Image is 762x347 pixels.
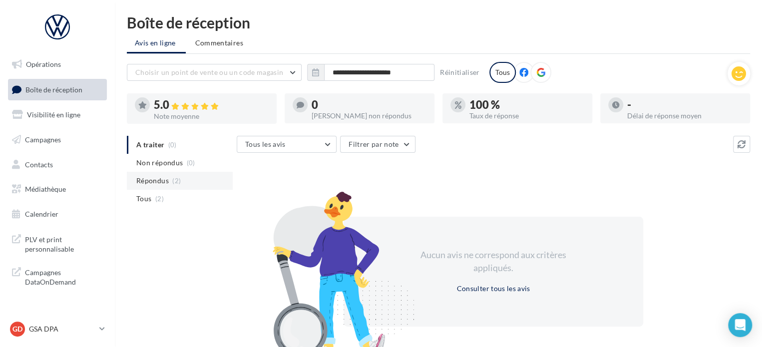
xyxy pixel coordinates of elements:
[6,179,109,200] a: Médiathèque
[6,229,109,258] a: PLV et print personnalisable
[127,64,302,81] button: Choisir un point de vente ou un code magasin
[154,99,269,111] div: 5.0
[489,62,516,83] div: Tous
[452,283,534,295] button: Consulter tous les avis
[25,185,66,193] span: Médiathèque
[627,99,742,110] div: -
[312,112,426,119] div: [PERSON_NAME] non répondus
[136,176,169,186] span: Répondus
[6,54,109,75] a: Opérations
[26,60,61,68] span: Opérations
[245,140,286,148] span: Tous les avis
[340,136,415,153] button: Filtrer par note
[6,262,109,291] a: Campagnes DataOnDemand
[136,158,183,168] span: Non répondus
[135,68,283,76] span: Choisir un point de vente ou un code magasin
[155,195,164,203] span: (2)
[172,177,181,185] span: (2)
[6,154,109,175] a: Contacts
[6,129,109,150] a: Campagnes
[469,99,584,110] div: 100 %
[25,266,103,287] span: Campagnes DataOnDemand
[469,112,584,119] div: Taux de réponse
[12,324,22,334] span: GD
[154,113,269,120] div: Note moyenne
[29,324,95,334] p: GSA DPA
[25,160,53,168] span: Contacts
[6,104,109,125] a: Visibilité en ligne
[627,112,742,119] div: Délai de réponse moyen
[136,194,151,204] span: Tous
[25,135,61,144] span: Campagnes
[436,66,484,78] button: Réinitialiser
[407,249,579,274] div: Aucun avis ne correspond aux critères appliqués.
[312,99,426,110] div: 0
[187,159,195,167] span: (0)
[25,233,103,254] span: PLV et print personnalisable
[27,110,80,119] span: Visibilité en ligne
[237,136,337,153] button: Tous les avis
[25,85,82,93] span: Boîte de réception
[8,320,107,339] a: GD GSA DPA
[728,313,752,337] div: Open Intercom Messenger
[25,210,58,218] span: Calendrier
[6,204,109,225] a: Calendrier
[6,79,109,100] a: Boîte de réception
[195,38,243,48] span: Commentaires
[127,15,750,30] div: Boîte de réception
